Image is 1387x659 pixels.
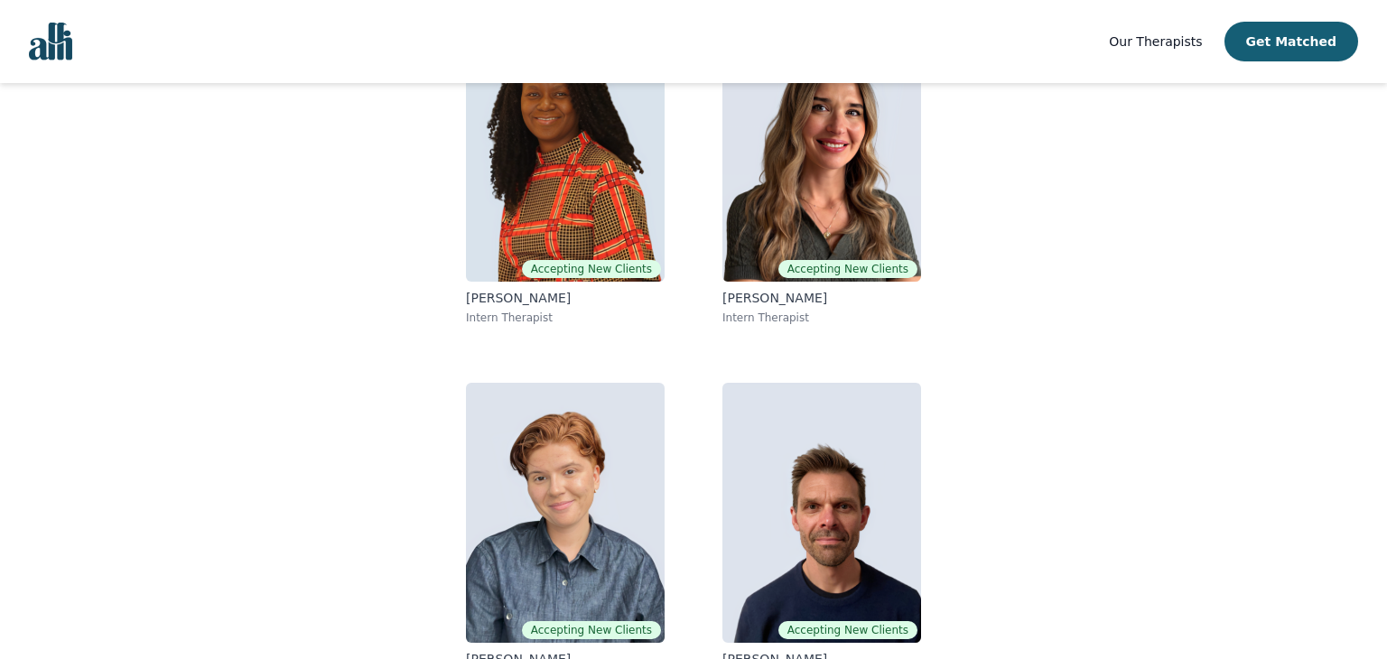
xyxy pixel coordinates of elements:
img: alli logo [29,23,72,60]
p: [PERSON_NAME] [722,289,921,307]
span: Accepting New Clients [522,621,661,639]
img: Todd Schiedel [722,383,921,643]
img: Capri Contreras-De Blasis [466,383,665,643]
p: Intern Therapist [466,311,665,325]
img: Grace Nyamweya [466,22,665,282]
p: Intern Therapist [722,311,921,325]
a: Grace NyamweyaAccepting New Clients[PERSON_NAME]Intern Therapist [451,7,679,339]
span: Accepting New Clients [778,621,917,639]
span: Accepting New Clients [522,260,661,278]
span: Accepting New Clients [778,260,917,278]
span: Our Therapists [1109,34,1202,49]
a: Our Therapists [1109,31,1202,52]
a: Natalia SimachkevitchAccepting New Clients[PERSON_NAME]Intern Therapist [708,7,936,339]
img: Natalia Simachkevitch [722,22,921,282]
p: [PERSON_NAME] [466,289,665,307]
button: Get Matched [1224,22,1358,61]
